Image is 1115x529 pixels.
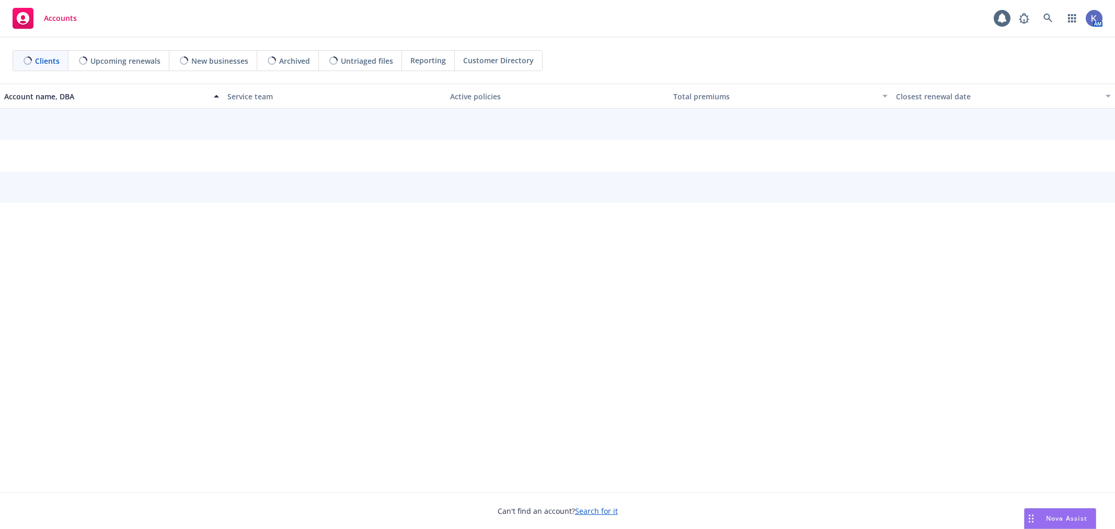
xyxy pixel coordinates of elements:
div: Closest renewal date [896,91,1099,102]
button: Service team [223,84,446,109]
a: Report a Bug [1014,8,1034,29]
span: Customer Directory [463,55,534,66]
span: Upcoming renewals [90,55,160,66]
span: Can't find an account? [498,505,618,516]
a: Search for it [575,506,618,516]
div: Service team [227,91,442,102]
button: Active policies [446,84,669,109]
a: Search [1038,8,1059,29]
span: Untriaged files [341,55,393,66]
div: Total premiums [673,91,877,102]
div: Account name, DBA [4,91,208,102]
a: Switch app [1062,8,1083,29]
a: Accounts [8,4,81,33]
img: photo [1086,10,1102,27]
button: Nova Assist [1024,508,1096,529]
span: Nova Assist [1046,514,1087,523]
span: Accounts [44,14,77,22]
button: Closest renewal date [892,84,1115,109]
button: Total premiums [669,84,892,109]
div: Drag to move [1025,509,1038,528]
span: New businesses [191,55,248,66]
div: Active policies [450,91,665,102]
span: Archived [279,55,310,66]
span: Reporting [410,55,446,66]
span: Clients [35,55,60,66]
